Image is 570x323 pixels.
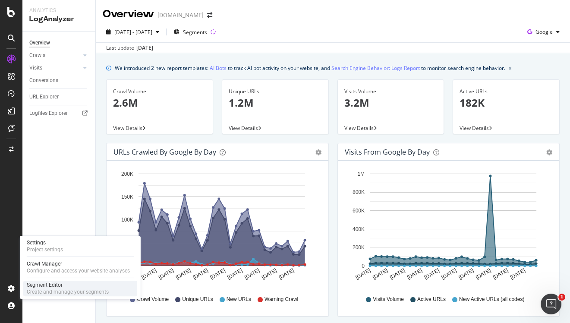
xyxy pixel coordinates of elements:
[27,246,63,253] div: Project settings
[492,267,509,281] text: [DATE]
[29,92,89,101] a: URL Explorer
[113,88,206,95] div: Crawl Volume
[354,267,372,281] text: [DATE]
[345,168,553,288] svg: A chart.
[331,63,420,73] a: Search Engine Behavior: Logs Report
[460,88,553,95] div: Active URLs
[29,14,88,24] div: LogAnalyzer
[509,267,526,281] text: [DATE]
[507,62,513,74] button: close banner
[121,171,133,177] text: 200K
[29,92,59,101] div: URL Explorer
[29,38,89,47] a: Overview
[121,194,133,200] text: 150K
[541,294,561,314] iframe: Intercom live chat
[103,25,163,39] button: [DATE] - [DATE]
[29,7,88,14] div: Analytics
[157,267,175,281] text: [DATE]
[114,28,152,36] span: [DATE] - [DATE]
[29,63,42,73] div: Visits
[29,51,81,60] a: Crawls
[344,95,438,110] p: 3.2M
[29,76,58,85] div: Conversions
[29,76,89,85] a: Conversions
[29,38,50,47] div: Overview
[362,263,365,269] text: 0
[27,288,109,295] div: Create and manage your segments
[372,267,389,281] text: [DATE]
[535,28,553,35] span: Google
[182,296,213,303] span: Unique URLs
[460,124,489,132] span: View Details
[210,63,227,73] a: AI Bots
[524,25,563,39] button: Google
[344,88,438,95] div: Visits Volume
[457,267,475,281] text: [DATE]
[352,208,364,214] text: 600K
[344,124,374,132] span: View Details
[29,109,68,118] div: Logfiles Explorer
[315,149,321,155] div: gear
[265,296,298,303] span: Warning Crawl
[229,124,258,132] span: View Details
[357,171,365,177] text: 1M
[440,267,457,281] text: [DATE]
[352,190,364,196] text: 800K
[406,267,423,281] text: [DATE]
[352,244,364,250] text: 200K
[170,25,211,39] button: Segments
[389,267,406,281] text: [DATE]
[137,296,169,303] span: Crawl Volume
[103,7,154,22] div: Overview
[29,63,81,73] a: Visits
[29,51,45,60] div: Crawls
[183,28,207,36] span: Segments
[352,226,364,232] text: 400K
[157,11,204,19] div: [DOMAIN_NAME]
[27,260,130,267] div: Crawl Manager
[29,109,89,118] a: Logfiles Explorer
[113,168,321,288] svg: A chart.
[115,63,505,73] div: We introduced 2 new report templates: to track AI bot activity on your website, and to monitor se...
[558,294,565,301] span: 1
[23,281,137,296] a: Segment EditorCreate and manage your segments
[106,44,153,52] div: Last update
[475,267,492,281] text: [DATE]
[121,217,133,223] text: 100K
[460,95,553,110] p: 182K
[209,267,227,281] text: [DATE]
[23,260,137,275] a: Crawl ManagerConfigure and access your website analyses
[140,267,157,281] text: [DATE]
[417,296,446,303] span: Active URLs
[27,239,63,246] div: Settings
[373,296,404,303] span: Visits Volume
[227,296,251,303] span: New URLs
[113,95,206,110] p: 2.6M
[207,12,212,18] div: arrow-right-arrow-left
[459,296,524,303] span: New Active URLs (all codes)
[546,149,552,155] div: gear
[113,148,216,156] div: URLs Crawled by Google by day
[27,282,109,288] div: Segment Editor
[175,267,192,281] text: [DATE]
[192,267,209,281] text: [DATE]
[261,267,278,281] text: [DATE]
[27,267,130,274] div: Configure and access your website analyses
[106,63,560,73] div: info banner
[229,95,322,110] p: 1.2M
[226,267,243,281] text: [DATE]
[23,238,137,254] a: SettingsProject settings
[345,148,430,156] div: Visits from Google by day
[243,267,261,281] text: [DATE]
[278,267,295,281] text: [DATE]
[136,44,153,52] div: [DATE]
[113,124,142,132] span: View Details
[229,88,322,95] div: Unique URLs
[423,267,440,281] text: [DATE]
